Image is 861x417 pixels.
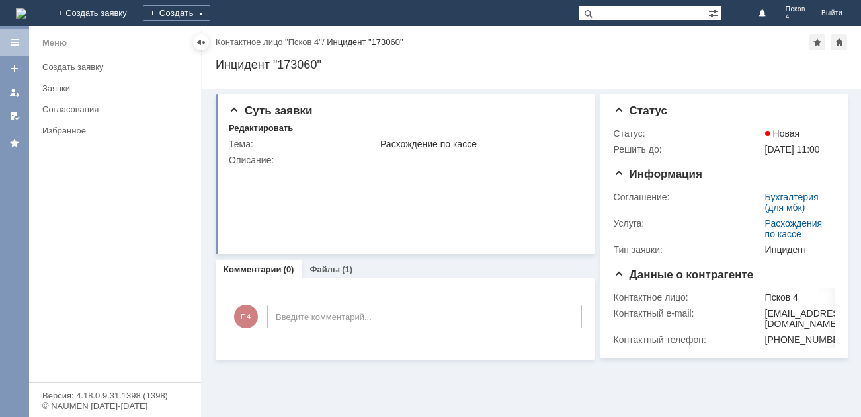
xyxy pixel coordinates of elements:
[614,192,762,202] div: Соглашение:
[216,37,327,47] div: /
[765,218,823,239] a: Расхождения по кассе
[342,264,352,274] div: (1)
[614,104,667,117] span: Статус
[765,192,819,213] a: Бухгалтерия (для мбк)
[42,35,67,51] div: Меню
[229,155,581,165] div: Описание:
[765,292,848,303] div: Псков 4
[765,144,820,155] span: [DATE] 11:00
[284,264,294,274] div: (0)
[37,99,198,120] a: Согласования
[708,6,721,19] span: Расширенный поиск
[614,308,762,319] div: Контактный e-mail:
[229,123,293,133] div: Редактировать
[614,334,762,345] div: Контактный телефон:
[16,8,26,19] img: logo
[809,34,825,50] div: Добавить в избранное
[42,83,193,93] div: Заявки
[614,144,762,155] div: Решить до:
[216,37,322,47] a: Контактное лицо "Псков 4"
[614,218,762,229] div: Услуга:
[380,139,578,149] div: Расхождение по кассе
[786,13,805,21] span: 4
[614,292,762,303] div: Контактное лицо:
[37,78,198,98] a: Заявки
[831,34,847,50] div: Сделать домашней страницей
[309,264,340,274] a: Файлы
[42,104,193,114] div: Согласования
[4,82,25,103] a: Мои заявки
[765,128,800,139] span: Новая
[193,34,209,50] div: Скрыть меню
[4,106,25,127] a: Мои согласования
[765,334,848,345] div: [PHONE_NUMBER]
[4,58,25,79] a: Создать заявку
[614,168,702,180] span: Информация
[614,245,762,255] div: Тип заявки:
[327,37,403,47] div: Инцидент "173060"
[229,139,378,149] div: Тема:
[614,128,762,139] div: Статус:
[614,268,754,281] span: Данные о контрагенте
[143,5,210,21] div: Создать
[229,104,312,117] span: Суть заявки
[224,264,282,274] a: Комментарии
[37,57,198,77] a: Создать заявку
[216,58,848,71] div: Инцидент "173060"
[42,391,188,400] div: Версия: 4.18.0.9.31.1398 (1398)
[42,62,193,72] div: Создать заявку
[765,245,830,255] div: Инцидент
[42,402,188,410] div: © NAUMEN [DATE]-[DATE]
[234,305,258,328] span: П4
[16,8,26,19] a: Перейти на домашнюю страницу
[765,308,848,329] div: [EMAIL_ADDRESS][DOMAIN_NAME]
[786,5,805,13] span: Псков
[42,126,179,135] div: Избранное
